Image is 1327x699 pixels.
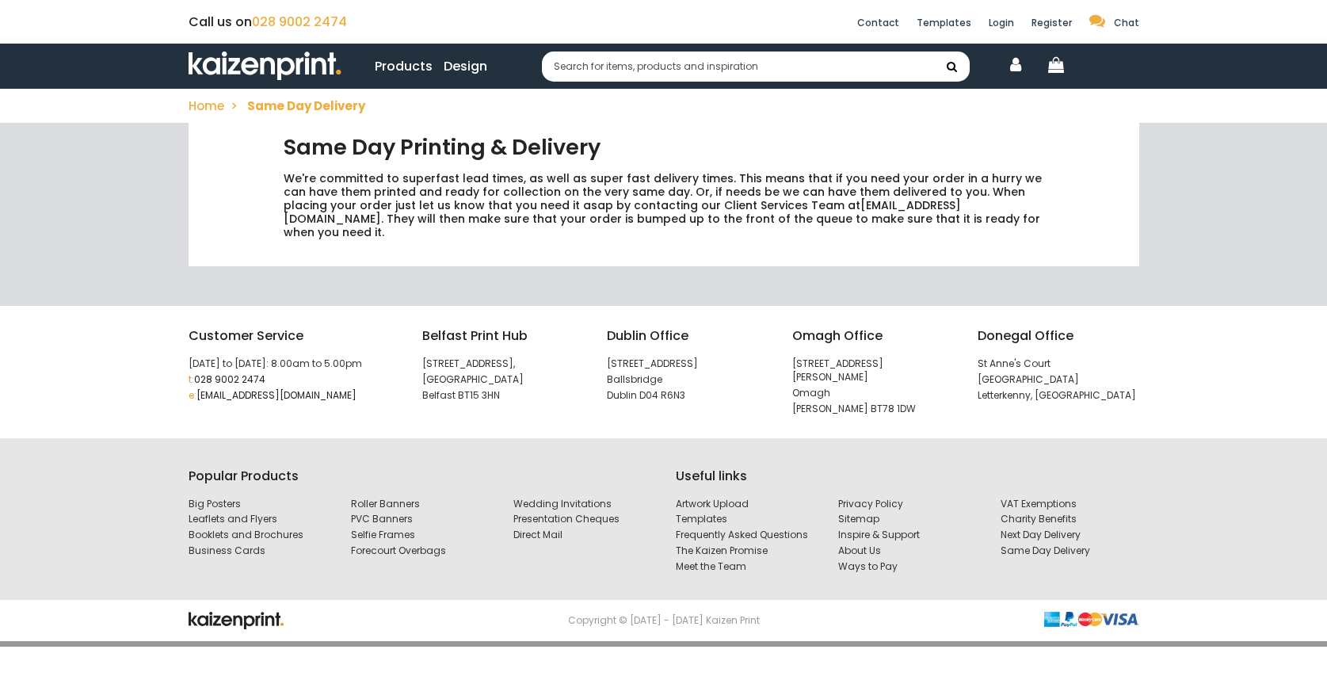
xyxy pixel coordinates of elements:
a: Next Day Delivery [1001,529,1139,542]
a: Same Day Delivery [1001,544,1139,558]
a: Home [189,97,224,114]
a: The Kaizen Promise [676,544,814,558]
a: Templates [676,513,814,526]
span: Chat [1114,16,1139,29]
a: Presentation Cheques [513,513,652,526]
a: [EMAIL_ADDRESS][DOMAIN_NAME] [196,388,357,402]
a: Contact [857,16,899,29]
a: 028 9002 2474 [194,372,265,386]
a: Wedding Invitations [513,498,652,511]
span: e: [189,388,196,402]
strong: Popular Products [189,466,299,486]
a: Big Posters [189,498,327,511]
p: Dublin D04 R6N3 [607,389,768,403]
p: [STREET_ADDRESS] [607,357,768,371]
a: PVC Banners [351,513,490,526]
a: Direct Mail [513,529,652,542]
img: Kaizen Print - We print for businesses who want results! [189,52,341,81]
a: Frequently Asked Questions [676,529,814,542]
p: [PERSON_NAME] BT78 1DW [792,403,954,416]
strong: Customer Service [189,326,398,346]
a: Privacy Policy [838,498,977,511]
p: [STREET_ADDRESS][PERSON_NAME] [792,357,954,384]
a: VAT Exemptions [1001,498,1139,511]
p: Omagh [792,387,954,400]
p: St Anne's Court [978,357,1139,371]
a: About Us [838,544,977,558]
a: 028 9002 2474 [252,13,347,31]
a: Booklets and Brochures [189,529,327,542]
a: Inspire & Support [838,529,977,542]
a: Selfie Frames [351,529,490,542]
a: Leaflets and Flyers [189,513,327,526]
a: Login [989,16,1014,29]
a: Business Cards [189,544,327,558]
a: Products [375,56,433,76]
p: [STREET_ADDRESS], [422,357,584,371]
div: Call us on [189,12,490,32]
a: Ways to Pay [838,560,977,574]
p: Letterkenny, [GEOGRAPHIC_DATA] [978,389,1139,403]
p: We're committed to superfast lead times, as well as super fast delivery times. This means that if... [284,172,1044,239]
p: [GEOGRAPHIC_DATA] [422,373,584,387]
a: Kaizen Print - We print for businesses who want results! [189,44,341,89]
a: Register [1031,16,1072,29]
h2: Same Day Printing & Delivery [284,135,1044,160]
strong: Omagh Office [792,326,954,346]
a: Design [444,56,487,76]
a: Forecourt Overbags [351,544,490,558]
p: [GEOGRAPHIC_DATA] [978,373,1139,387]
p: Ballsbridge [607,373,768,387]
a: Roller Banners [351,498,490,511]
a: Charity Benefits [1001,513,1139,526]
a: Templates [917,16,971,29]
img: Kaizen Print - Booklets, Brochures & Banners [1044,612,1139,628]
a: Artwork Upload [676,498,814,511]
strong: Useful links [676,466,747,486]
strong: Donegal Office [978,326,1139,346]
a: Meet the Team [676,560,814,574]
img: kaizen print [189,612,284,630]
p: Belfast BT15 3HN [422,389,584,403]
a: Chat [1089,16,1139,29]
strong: Dublin Office [607,326,768,346]
span: Same Day Delivery [247,97,365,114]
p: Copyright © [DATE] - [DATE] Kaizen Print [513,612,814,629]
p: [DATE] to [DATE]: 8.00am to 5.00pm [189,357,398,371]
span: t: [189,372,194,386]
strong: Belfast Print Hub [422,326,584,346]
a: Sitemap [838,513,977,526]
